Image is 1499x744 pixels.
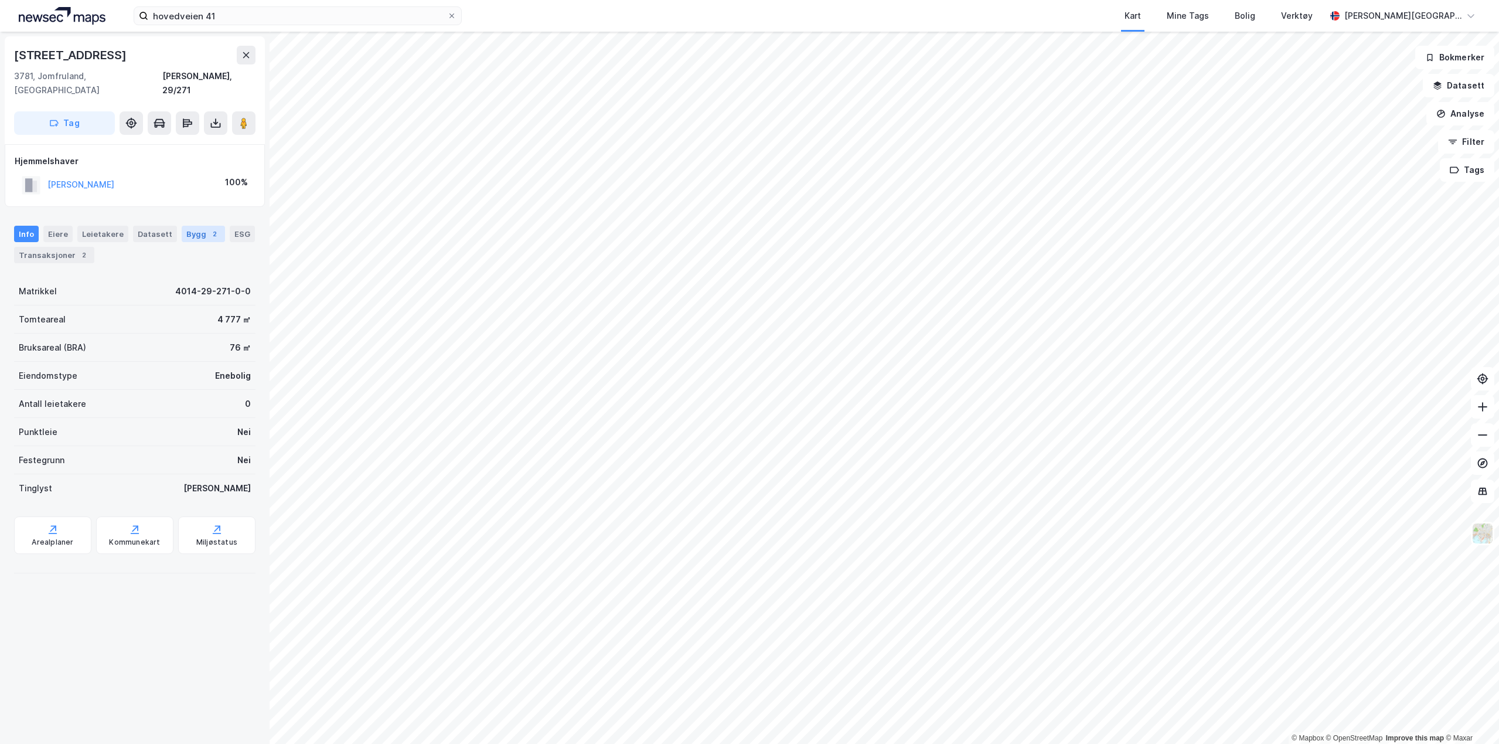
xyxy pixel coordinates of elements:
button: Tag [14,111,115,135]
div: Bygg [182,226,225,242]
div: 3781, Jomfruland, [GEOGRAPHIC_DATA] [14,69,162,97]
a: OpenStreetMap [1326,734,1383,742]
div: Verktøy [1281,9,1313,23]
div: Datasett [133,226,177,242]
div: Matrikkel [19,284,57,298]
iframe: Chat Widget [1440,688,1499,744]
div: 4014-29-271-0-0 [175,284,251,298]
div: Enebolig [215,369,251,383]
div: 100% [225,175,248,189]
input: Søk på adresse, matrikkel, gårdeiere, leietakere eller personer [148,7,447,25]
div: Miljøstatus [196,538,237,547]
div: 4 777 ㎡ [217,312,251,327]
div: Festegrunn [19,453,64,467]
div: 76 ㎡ [230,341,251,355]
div: Hjemmelshaver [15,154,255,168]
div: Transaksjoner [14,247,94,263]
button: Filter [1438,130,1494,154]
div: Eiendomstype [19,369,77,383]
div: Kart [1125,9,1141,23]
div: Nei [237,425,251,439]
div: Nei [237,453,251,467]
div: Arealplaner [32,538,73,547]
img: logo.a4113a55bc3d86da70a041830d287a7e.svg [19,7,105,25]
div: 2 [78,249,90,261]
div: [PERSON_NAME], 29/271 [162,69,255,97]
div: Bruksareal (BRA) [19,341,86,355]
div: Mine Tags [1167,9,1209,23]
button: Analyse [1426,102,1494,125]
div: Tinglyst [19,481,52,495]
div: Eiere [43,226,73,242]
div: Kommunekart [109,538,160,547]
div: [PERSON_NAME][GEOGRAPHIC_DATA] [1344,9,1461,23]
a: Improve this map [1386,734,1444,742]
div: Punktleie [19,425,57,439]
img: Z [1471,522,1494,545]
a: Mapbox [1292,734,1324,742]
div: 0 [245,397,251,411]
button: Tags [1440,158,1494,182]
div: Bolig [1235,9,1255,23]
button: Datasett [1423,74,1494,97]
div: Antall leietakere [19,397,86,411]
div: [PERSON_NAME] [183,481,251,495]
div: [STREET_ADDRESS] [14,46,129,64]
div: ESG [230,226,255,242]
div: Info [14,226,39,242]
button: Bokmerker [1415,46,1494,69]
div: 2 [209,228,220,240]
div: Leietakere [77,226,128,242]
div: Tomteareal [19,312,66,327]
